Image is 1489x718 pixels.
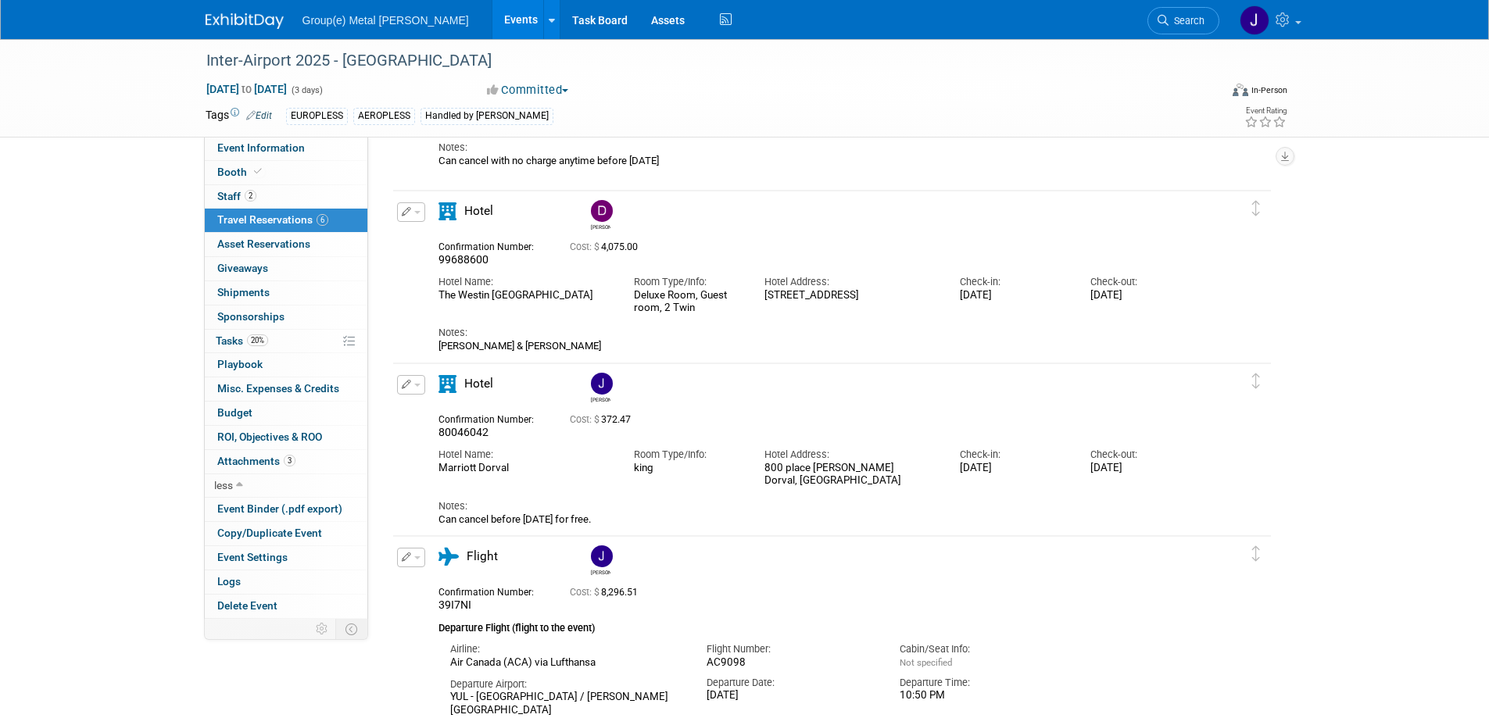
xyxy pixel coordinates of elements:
div: Room Type/Info: [634,448,741,462]
span: 4,075.00 [570,241,644,252]
span: less [214,479,233,491]
span: 8,296.51 [570,587,644,598]
a: Tasks20% [205,330,367,353]
a: Budget [205,402,367,425]
span: Playbook [217,358,263,370]
div: Check-out: [1090,448,1197,462]
span: Hotel [464,204,493,218]
div: [DATE] [1090,462,1197,475]
div: [PERSON_NAME] & [PERSON_NAME] [438,340,1198,352]
span: (3 days) [290,85,323,95]
span: Hotel [464,377,493,391]
div: Handled by [PERSON_NAME] [421,108,553,124]
div: [DATE] [960,289,1067,302]
div: EUROPLESS [286,108,348,124]
a: Copy/Duplicate Event [205,522,367,545]
div: In-Person [1251,84,1287,96]
div: Can cancel with no charge anytime before [DATE] [438,155,1198,167]
span: Delete Event [217,599,277,612]
span: ROI, Objectives & ROO [217,430,322,443]
div: Departure Date: [707,676,876,690]
div: Cabin/Seat Info: [900,642,1069,656]
a: Event Settings [205,546,367,570]
td: Personalize Event Tab Strip [309,619,336,639]
div: Check-in: [960,448,1067,462]
div: Event Rating [1244,107,1287,115]
span: 39I7NI [438,598,471,611]
span: Event Information [217,141,305,154]
a: Booth [205,161,367,184]
span: [DATE] [DATE] [206,82,288,96]
div: Hotel Name: [438,448,610,462]
div: The Westin [GEOGRAPHIC_DATA] [438,289,610,302]
div: Confirmation Number: [438,582,546,598]
a: Attachments3 [205,450,367,473]
span: Logs [217,575,241,588]
a: Search [1147,7,1219,34]
div: 800 place [PERSON_NAME] Dorval, [GEOGRAPHIC_DATA] [764,462,936,488]
a: Event Binder (.pdf export) [205,498,367,521]
span: Budget [217,406,252,419]
span: Search [1169,15,1204,27]
div: Notes: [438,326,1198,340]
i: Click and drag to move item [1252,201,1260,216]
a: Travel Reservations6 [205,209,367,232]
div: Notes: [438,141,1198,155]
td: Toggle Event Tabs [335,619,367,639]
div: Check-in: [960,275,1067,289]
span: 3 [284,455,295,466]
i: Hotel [438,375,456,393]
span: Staff [217,190,256,202]
div: Notes: [438,499,1198,513]
div: Hotel Address: [764,448,936,462]
div: Deluxe Room, Guest room, 2 Twin [634,289,741,314]
div: [DATE] [1090,289,1197,302]
a: Misc. Expenses & Credits [205,377,367,401]
div: Confirmation Number: [438,237,546,253]
div: Air Canada (ACA) via Lufthansa [450,656,684,670]
div: YUL - [GEOGRAPHIC_DATA] / [PERSON_NAME][GEOGRAPHIC_DATA] [450,691,684,717]
div: David CASTRO [591,222,610,230]
a: Edit [246,110,272,121]
span: Group(e) Metal [PERSON_NAME] [302,14,469,27]
img: Format-Inperson.png [1233,84,1248,96]
a: Giveaways [205,257,367,280]
span: Cost: $ [570,414,601,425]
div: Room Type/Info: [634,275,741,289]
div: [DATE] [707,689,876,702]
i: Click and drag to move item [1252,546,1260,562]
img: Jason Whittemore [591,373,613,395]
span: 20% [247,334,268,346]
div: Check-out: [1090,275,1197,289]
div: 10:50 PM [900,689,1069,702]
a: Asset Reservations [205,233,367,256]
div: David CASTRO [587,200,614,230]
span: Attachments [217,455,295,467]
span: 80046042 [438,426,489,438]
div: Departure Time: [900,676,1069,690]
div: Flight Number: [707,642,876,656]
a: Shipments [205,281,367,305]
img: Jason Whittemore [591,545,613,567]
div: Jason Whittemore [591,567,610,576]
div: Hotel Address: [764,275,936,289]
span: Event Binder (.pdf export) [217,502,342,515]
span: Asset Reservations [217,238,310,250]
a: ROI, Objectives & ROO [205,426,367,449]
div: Event Format [1127,81,1288,105]
span: 372.47 [570,414,637,425]
div: Departure Airport: [450,677,684,691]
span: Flight [467,549,498,563]
div: AEROPLESS [353,108,415,124]
span: Cost: $ [570,587,601,598]
span: to [239,83,254,95]
td: Tags [206,107,272,125]
span: Misc. Expenses & Credits [217,382,339,395]
div: Jason Whittemore [587,373,614,403]
i: Click and drag to move item [1252,373,1260,389]
div: Confirmation Number: [438,409,546,426]
div: Hotel Name: [438,275,610,289]
i: Hotel [438,202,456,220]
a: Delete Event [205,595,367,618]
span: 99688600 [438,253,489,266]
